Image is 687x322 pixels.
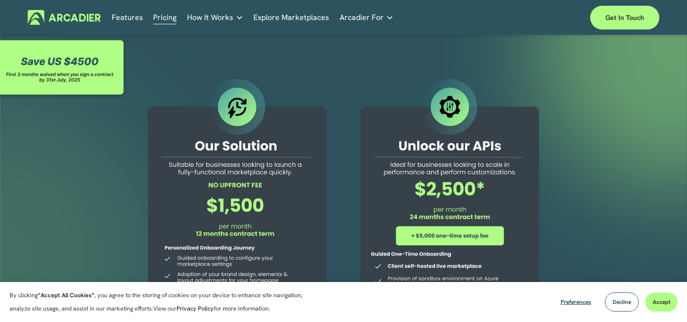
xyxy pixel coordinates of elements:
[153,10,177,25] a: Pricing
[112,10,143,25] a: Features
[10,289,320,315] p: By clicking , you agree to the storing of cookies on your device to enhance site navigation, anal...
[340,10,394,25] a: folder dropdown
[187,10,243,25] a: folder dropdown
[605,292,639,312] button: Decline
[653,298,670,306] span: Accept
[590,6,659,30] a: Get in touch
[187,11,233,24] span: How It Works
[253,10,329,25] a: Explore Marketplaces
[613,298,631,306] span: Decline
[645,292,677,312] button: Accept
[28,10,101,25] img: Arcadier
[561,298,591,306] span: Preferences
[177,304,214,312] a: Privacy Policy
[340,11,384,24] span: Arcadier For
[553,292,598,312] button: Preferences
[38,291,94,299] strong: “Accept All Cookies”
